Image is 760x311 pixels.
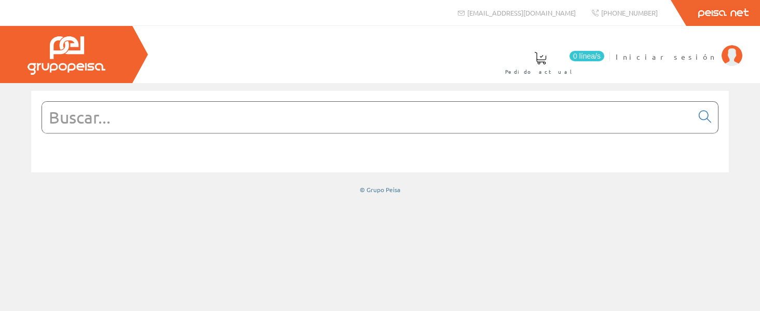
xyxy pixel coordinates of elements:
[601,8,658,17] span: [PHONE_NUMBER]
[616,51,716,62] span: Iniciar sesión
[31,185,729,194] div: © Grupo Peisa
[616,43,742,53] a: Iniciar sesión
[467,8,576,17] span: [EMAIL_ADDRESS][DOMAIN_NAME]
[42,102,693,133] input: Buscar...
[505,66,576,77] span: Pedido actual
[28,36,105,75] img: Grupo Peisa
[569,51,604,61] span: 0 línea/s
